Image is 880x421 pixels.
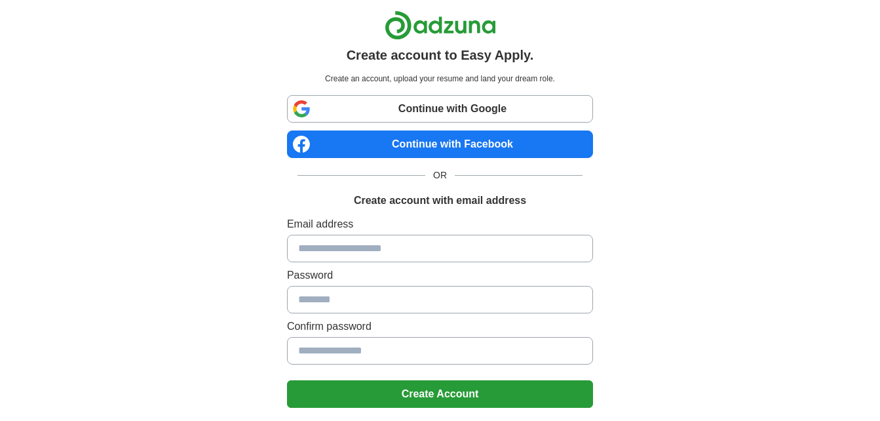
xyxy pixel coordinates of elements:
label: Confirm password [287,319,593,334]
h1: Create account with email address [354,193,526,209]
a: Continue with Google [287,95,593,123]
button: Create Account [287,380,593,408]
a: Continue with Facebook [287,130,593,158]
label: Email address [287,216,593,232]
label: Password [287,268,593,283]
span: OR [425,169,455,182]
p: Create an account, upload your resume and land your dream role. [290,73,590,85]
img: Adzuna logo [385,10,496,40]
h1: Create account to Easy Apply. [347,45,534,65]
